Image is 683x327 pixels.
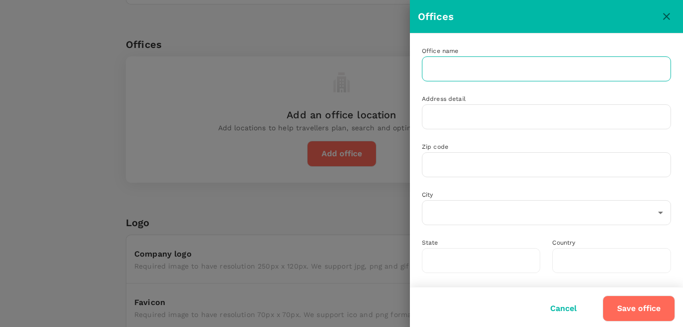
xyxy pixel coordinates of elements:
span: Country [552,239,575,246]
span: City [422,191,433,198]
span: Address detail [422,95,466,102]
button: Cancel [536,296,591,321]
span: Office name [422,47,459,54]
span: Zip code [422,143,448,150]
button: Save office [603,296,675,322]
button: close [658,8,675,25]
div: Offices [418,8,658,24]
button: Open [654,206,668,220]
span: State [422,239,438,246]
